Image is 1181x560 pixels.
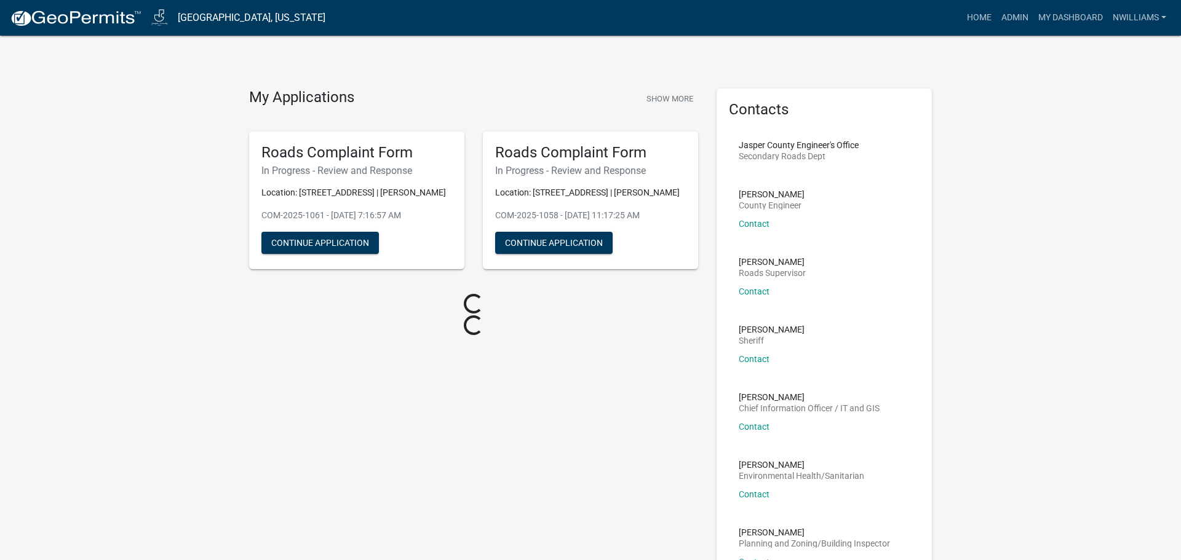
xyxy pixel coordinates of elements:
p: Environmental Health/Sanitarian [739,471,864,480]
a: Contact [739,422,769,432]
h5: Roads Complaint Form [495,144,686,162]
h6: In Progress - Review and Response [261,165,452,176]
a: Home [962,6,996,30]
h6: In Progress - Review and Response [495,165,686,176]
a: Contact [739,489,769,499]
p: [PERSON_NAME] [739,393,880,401]
a: Contact [739,219,769,229]
p: Location: [STREET_ADDRESS] | [PERSON_NAME] [261,186,452,199]
a: Contact [739,354,769,364]
button: Continue Application [495,232,613,254]
p: COM-2025-1058 - [DATE] 11:17:25 AM [495,209,686,222]
p: [PERSON_NAME] [739,258,806,266]
p: Chief Information Officer / IT and GIS [739,404,880,412]
p: Jasper County Engineer's Office [739,141,859,149]
a: [GEOGRAPHIC_DATA], [US_STATE] [178,7,325,28]
p: [PERSON_NAME] [739,325,805,334]
h5: Roads Complaint Form [261,144,452,162]
p: COM-2025-1061 - [DATE] 7:16:57 AM [261,209,452,222]
a: Admin [996,6,1033,30]
p: [PERSON_NAME] [739,528,890,537]
button: Show More [642,89,698,109]
p: Sheriff [739,336,805,345]
h5: Contacts [729,101,920,119]
a: nwilliams [1108,6,1171,30]
p: [PERSON_NAME] [739,190,805,199]
img: Jasper County, Iowa [151,9,168,26]
p: [PERSON_NAME] [739,460,864,469]
p: Secondary Roads Dept [739,152,859,160]
a: Contact [739,286,769,296]
p: Roads Supervisor [739,269,806,277]
button: Continue Application [261,232,379,254]
a: My Dashboard [1033,6,1108,30]
p: County Engineer [739,201,805,210]
h4: My Applications [249,89,354,107]
p: Location: [STREET_ADDRESS] | [PERSON_NAME] [495,186,686,199]
p: Planning and Zoning/Building Inspector [739,539,890,548]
